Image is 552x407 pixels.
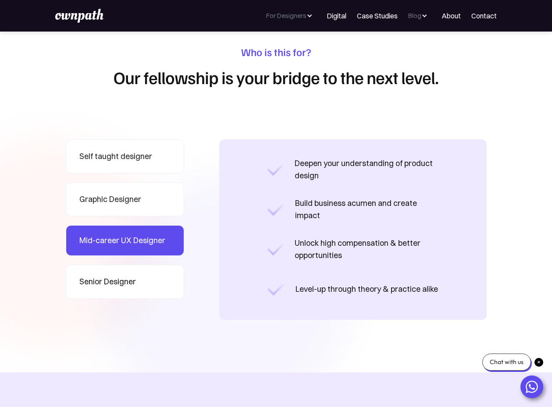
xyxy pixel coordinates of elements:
div: Chat with us [482,354,531,371]
div: For Designers [266,11,316,21]
a: Case Studies [357,11,398,21]
div: Blog [408,11,431,21]
h3: Who is this for? [66,45,487,59]
h1: Our fellowship is your bridge to the next level. [66,67,487,87]
a: Digital [327,11,346,21]
div: Graphic Designer [79,193,141,205]
div: Mid-career UX Designer [79,234,165,247]
a: Contact [471,11,497,21]
div: Build business acumen and create impact [295,197,442,222]
div: Blog [408,11,421,21]
a: About [442,11,461,21]
div: Senior Designer [79,276,136,288]
div: Deepen your understanding of product design [295,157,443,182]
div: For Designers [266,11,306,21]
div: Unlock high compensation & better opportunities [295,237,443,262]
div: Level-up through theory & practice alike [296,283,438,295]
div: Self taught designer [79,150,152,163]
